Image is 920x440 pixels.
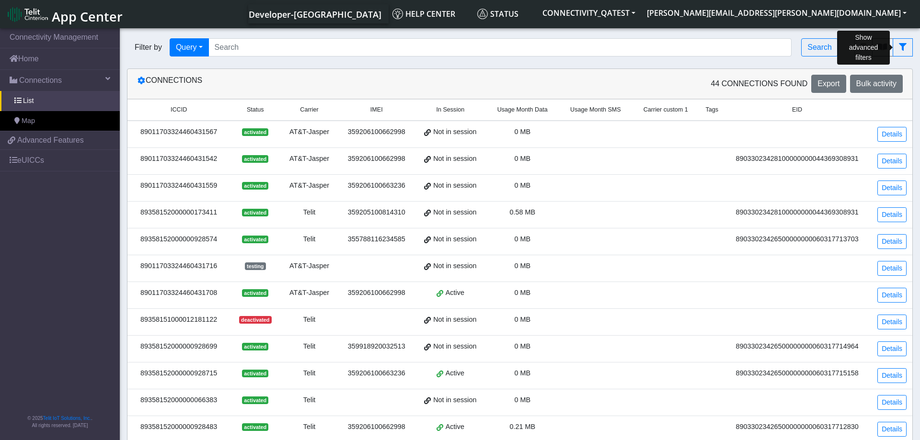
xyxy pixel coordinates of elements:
a: Details [877,154,907,169]
button: CONNECTIVITY_QATEST [537,4,641,22]
span: Carrier [300,105,318,114]
span: Map [22,116,35,126]
span: activated [242,128,268,136]
span: Usage Month Data [497,105,548,114]
span: App Center [52,8,123,25]
a: Details [877,341,907,356]
div: 359206100663236 [344,368,409,379]
div: 89358152000000928574 [133,234,224,245]
span: activated [242,343,268,350]
a: Status [473,4,537,23]
div: Telit [286,395,333,406]
img: logo-telit-cinterion-gw-new.png [8,7,48,22]
div: 89358152000000928715 [133,368,224,379]
div: 359205100814310 [344,207,409,218]
span: 0 MB [514,316,530,323]
span: Carrier custom 1 [644,105,688,114]
div: AT&T-Jasper [286,288,333,298]
div: Telit [286,207,333,218]
div: 89358152000000928699 [133,341,224,352]
input: Search... [208,38,792,56]
span: 0.21 MB [509,423,535,430]
span: Connections [19,75,62,86]
span: 0 MB [514,342,530,350]
span: In Session [436,105,464,114]
span: Not in session [433,315,476,325]
span: Not in session [433,234,476,245]
span: activated [242,236,268,243]
span: Not in session [433,395,476,406]
div: 89033023428100000000044369308931 [730,154,864,164]
div: 89033023426500000000060317714964 [730,341,864,352]
span: activated [242,289,268,297]
div: 359918920032513 [344,341,409,352]
span: activated [242,423,268,431]
div: Telit [286,315,333,325]
div: 359206100662998 [344,154,409,164]
div: 89033023426500000000060317713703 [730,234,864,245]
div: Telit [286,422,333,432]
div: AT&T-Jasper [286,127,333,137]
span: Bulk activity [856,79,897,88]
a: Details [877,261,907,276]
a: Details [877,234,907,249]
div: 89033023428100000000044369308931 [730,207,864,218]
span: Active [446,368,464,379]
div: Telit [286,368,333,379]
a: Details [877,315,907,329]
span: EID [792,105,802,114]
div: 89033023426500000000060317715158 [730,368,864,379]
div: 359206100662998 [344,127,409,137]
a: Details [877,422,907,437]
img: knowledge.svg [392,9,403,19]
div: 359206100662998 [344,422,409,432]
button: [PERSON_NAME][EMAIL_ADDRESS][PERSON_NAME][DOMAIN_NAME] [641,4,912,22]
span: Not in session [433,341,476,352]
div: Show advanced filters [837,31,889,65]
span: Not in session [433,261,476,271]
span: Active [446,422,464,432]
div: AT&T-Jasper [286,181,333,191]
div: AT&T-Jasper [286,154,333,164]
a: Details [877,368,907,383]
div: 89358151000012181122 [133,315,224,325]
span: List [23,96,34,106]
div: 89033023426500000000060317712830 [730,422,864,432]
span: Not in session [433,181,476,191]
div: 89011703324460431708 [133,288,224,298]
span: Help center [392,9,455,19]
span: 0 MB [514,235,530,243]
a: Help center [389,4,473,23]
span: deactivated [239,316,272,324]
div: Telit [286,341,333,352]
span: Active [446,288,464,298]
div: 359206100663236 [344,181,409,191]
span: 44 Connections found [711,78,807,90]
a: Details [877,288,907,303]
div: 355788116234585 [344,234,409,245]
span: Not in session [433,154,476,164]
span: Status [247,105,264,114]
div: Telit [286,234,333,245]
a: Details [877,127,907,142]
a: Details [877,207,907,222]
span: 0 MB [514,181,530,189]
span: 0 MB [514,369,530,377]
div: 89011703324460431716 [133,261,224,271]
div: 89358152000000173411 [133,207,224,218]
span: IMEI [370,105,383,114]
div: AT&T-Jasper [286,261,333,271]
div: fitlers menu [854,38,913,56]
button: Export [811,75,846,93]
div: 89358152000000066383 [133,395,224,406]
div: 89011703324460431567 [133,127,224,137]
span: Tags [705,105,718,114]
span: Developer-[GEOGRAPHIC_DATA] [249,9,381,20]
span: Usage Month SMS [570,105,621,114]
span: 0 MB [514,128,530,135]
span: Export [817,79,839,88]
span: activated [242,155,268,163]
span: Not in session [433,207,476,218]
button: Search [801,38,838,56]
div: 89358152000000928483 [133,422,224,432]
